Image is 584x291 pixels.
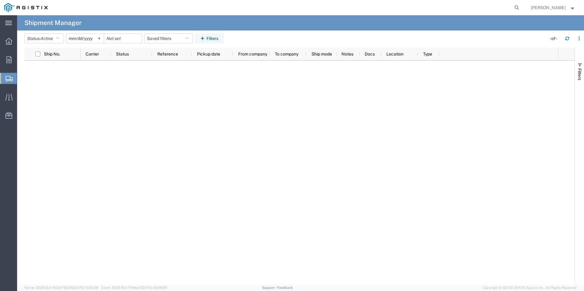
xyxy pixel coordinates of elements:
[423,52,432,56] span: Type
[277,286,293,289] a: Feedback
[197,52,220,56] span: Pickup date
[24,286,98,289] span: Server: 2025.19.0-192a4753216
[74,286,98,289] span: [DATE] 10:05:38
[157,52,178,56] span: Reference
[141,286,167,289] span: [DATE] 09:58:55
[341,52,353,56] span: Notes
[44,52,60,56] span: Ship No.
[365,52,375,56] span: Docs
[531,4,576,11] button: [PERSON_NAME]
[549,35,560,42] div: - of -
[104,34,142,43] input: Not set
[262,286,277,289] a: Support
[386,52,403,56] span: Location
[41,36,53,41] span: Active
[24,34,64,43] button: Status:Active
[101,286,167,289] span: Client: 2025.19.0-7f44ea7
[531,4,566,11] span: David Maravilla
[4,3,48,12] img: logo
[577,68,582,80] span: Filters
[483,285,577,290] span: Copyright © [DATE]-[DATE] Agistix Inc., All Rights Reserved
[195,34,224,43] button: Filters
[312,52,332,56] span: Ship mode
[275,52,298,56] span: To company
[24,15,82,31] h4: Shipment Manager
[144,34,193,43] button: Saved filters
[238,52,267,56] span: From company
[86,52,99,56] span: Carrier
[116,52,129,56] span: Status
[66,34,104,43] input: Not set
